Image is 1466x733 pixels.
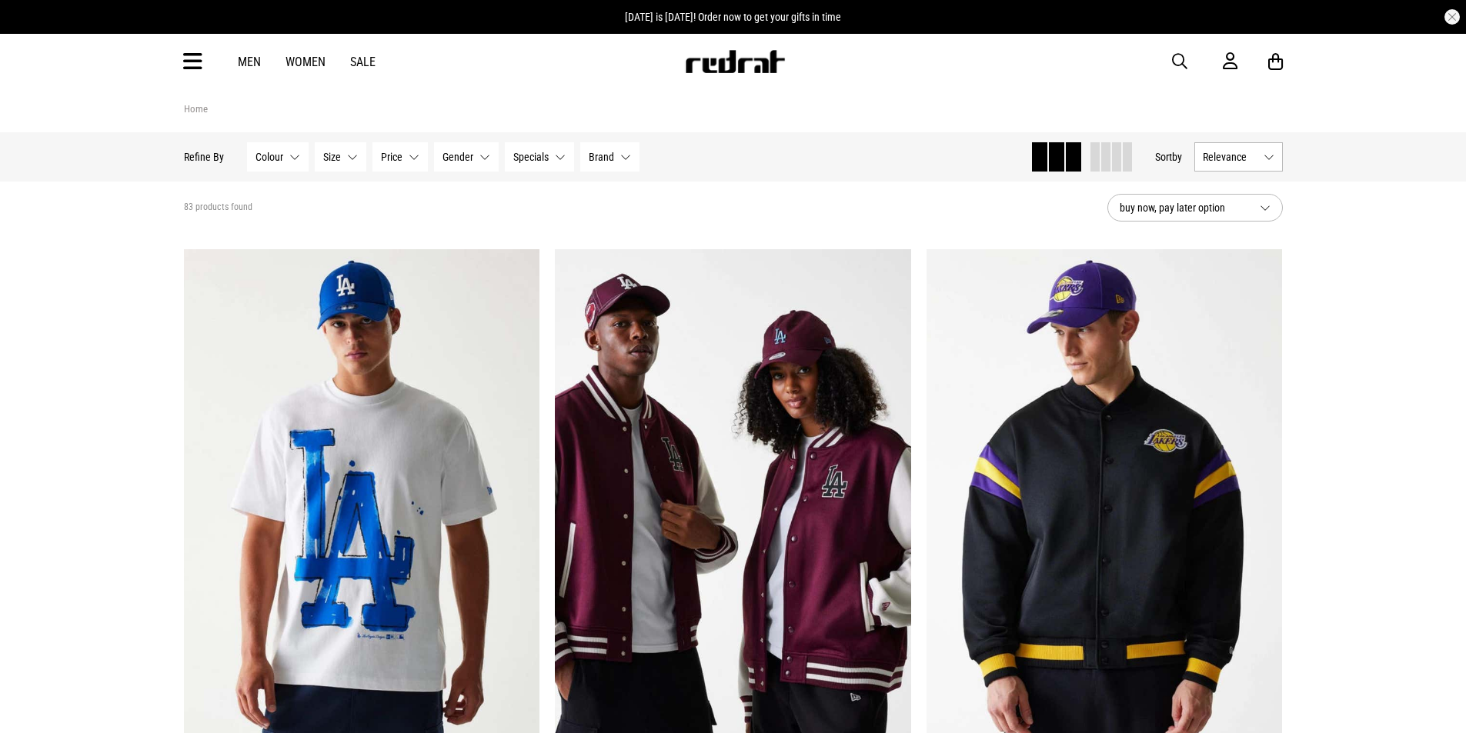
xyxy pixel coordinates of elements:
a: Men [238,55,261,69]
span: Brand [589,151,614,163]
button: Relevance [1194,142,1283,172]
span: Colour [255,151,283,163]
span: Specials [513,151,549,163]
button: Colour [247,142,309,172]
button: Price [372,142,428,172]
span: Gender [442,151,473,163]
img: Redrat logo [684,50,786,73]
span: Price [381,151,402,163]
button: Sortby [1155,148,1182,166]
a: Home [184,103,208,115]
button: Specials [505,142,574,172]
span: 83 products found [184,202,252,214]
span: Size [323,151,341,163]
span: by [1172,151,1182,163]
span: Relevance [1203,151,1257,163]
a: Sale [350,55,376,69]
span: buy now, pay later option [1120,198,1247,217]
button: Brand [580,142,639,172]
button: Size [315,142,366,172]
a: Women [286,55,326,69]
button: buy now, pay later option [1107,194,1283,222]
span: [DATE] is [DATE]! Order now to get your gifts in time [625,11,841,23]
p: Refine By [184,151,224,163]
button: Gender [434,142,499,172]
